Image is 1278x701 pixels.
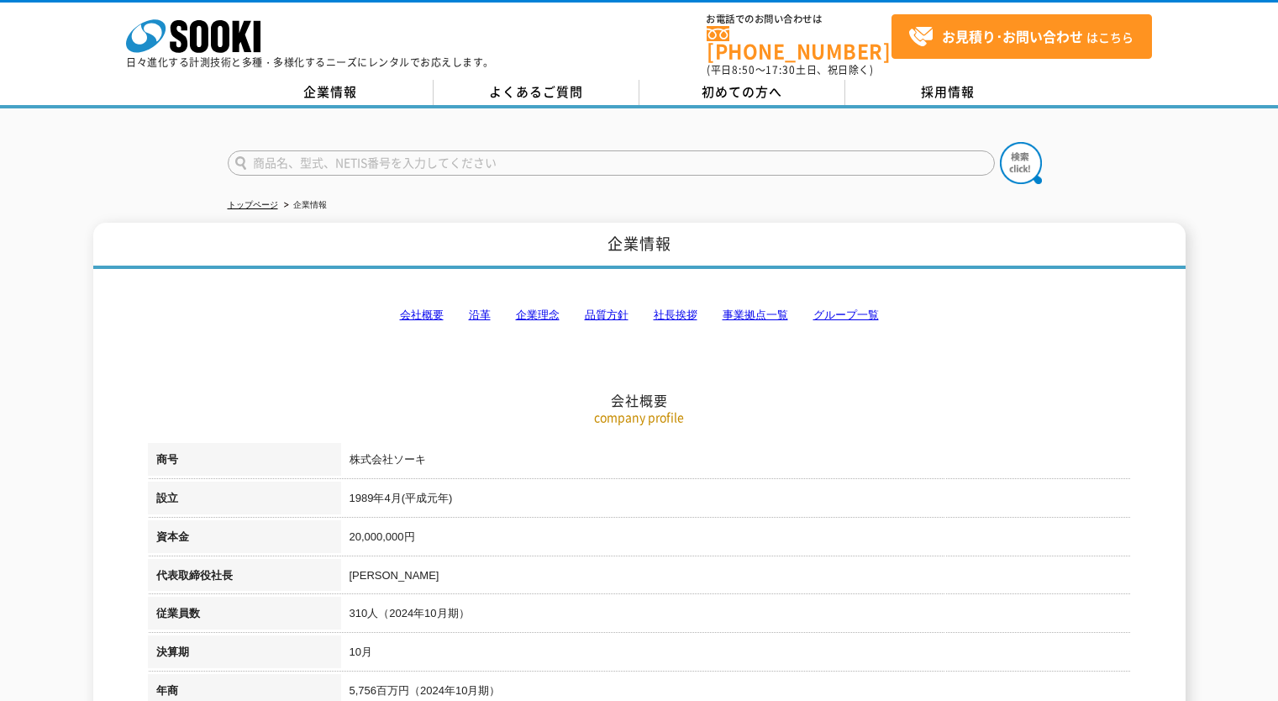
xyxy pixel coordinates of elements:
[148,443,341,482] th: 商号
[723,308,788,321] a: 事業拠点一覧
[400,308,444,321] a: 会社概要
[585,308,628,321] a: 品質方針
[845,80,1051,105] a: 採用情報
[341,559,1131,598] td: [PERSON_NAME]
[148,408,1131,426] p: company profile
[281,197,327,214] li: 企業情報
[341,635,1131,674] td: 10月
[891,14,1152,59] a: お見積り･お問い合わせはこちら
[126,57,494,67] p: 日々進化する計測技術と多種・多様化するニーズにレンタルでお応えします。
[341,482,1131,520] td: 1989年4月(平成元年)
[148,224,1131,409] h2: 会社概要
[341,597,1131,635] td: 310人（2024年10月期）
[765,62,796,77] span: 17:30
[148,635,341,674] th: 決算期
[341,520,1131,559] td: 20,000,000円
[228,200,278,209] a: トップページ
[654,308,697,321] a: 社長挨拶
[228,80,434,105] a: 企業情報
[434,80,639,105] a: よくあるご質問
[148,482,341,520] th: 設立
[469,308,491,321] a: 沿革
[639,80,845,105] a: 初めての方へ
[707,26,891,61] a: [PHONE_NUMBER]
[228,150,995,176] input: 商品名、型式、NETIS番号を入力してください
[813,308,879,321] a: グループ一覧
[516,308,560,321] a: 企業理念
[1000,142,1042,184] img: btn_search.png
[148,559,341,598] th: 代表取締役社長
[148,597,341,635] th: 従業員数
[732,62,755,77] span: 8:50
[93,223,1186,269] h1: 企業情報
[702,82,782,101] span: 初めての方へ
[707,62,873,77] span: (平日 ～ 土日、祝日除く)
[707,14,891,24] span: お電話でのお問い合わせは
[908,24,1133,50] span: はこちら
[148,520,341,559] th: 資本金
[942,26,1083,46] strong: お見積り･お問い合わせ
[341,443,1131,482] td: 株式会社ソーキ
